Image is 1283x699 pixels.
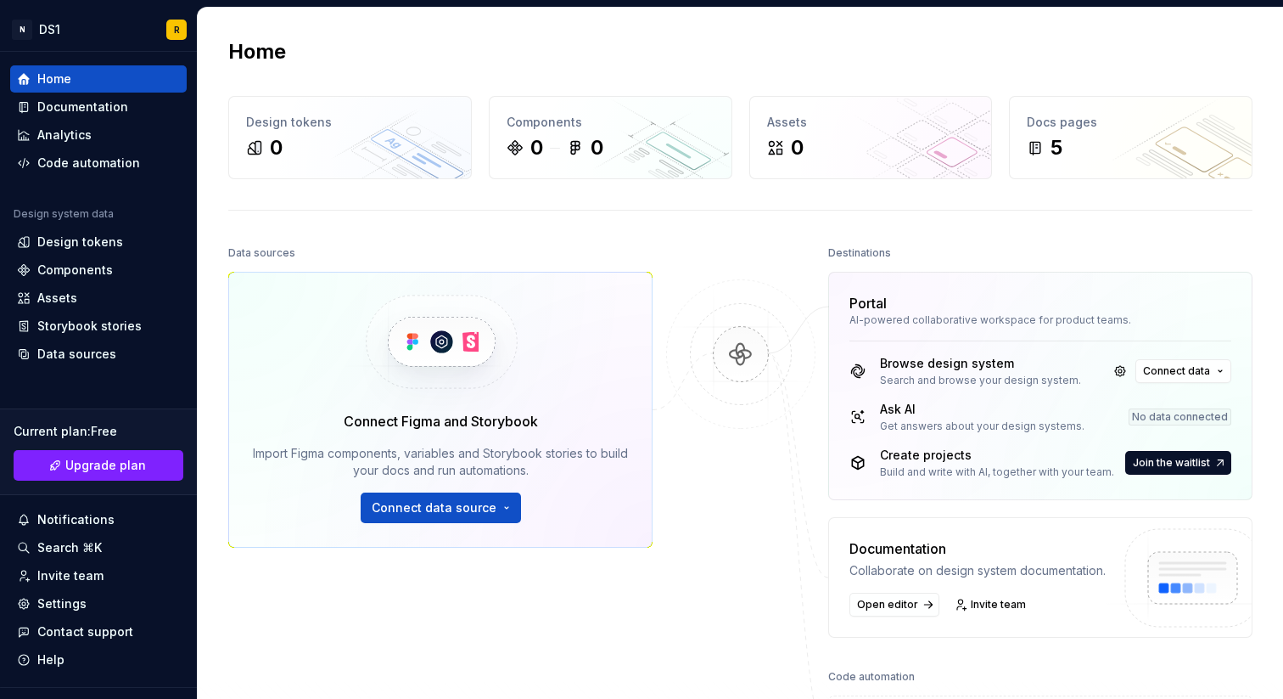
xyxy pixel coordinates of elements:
button: Help [10,646,187,674]
span: Connect data source [372,499,496,516]
div: Invite team [37,567,104,584]
div: Portal [849,293,887,313]
a: Storybook stories [10,313,187,340]
div: Search and browse your design system. [880,374,1081,387]
span: Upgrade plan [65,457,146,474]
button: Join the waitlist [1125,451,1231,475]
a: Assets [10,285,187,312]
a: Data sources [10,341,187,368]
h2: Home [228,38,286,65]
div: 0 [530,134,543,161]
button: Upgrade plan [14,450,183,481]
div: Browse design system [880,355,1081,372]
div: Storybook stories [37,318,142,335]
div: Ask AI [880,401,1084,418]
div: Current plan : Free [14,423,183,440]
a: Design tokens [10,228,187,256]
div: Search ⌘K [37,539,102,556]
button: Search ⌘K [10,534,187,561]
a: Components00 [489,96,732,179]
div: Destinations [828,241,891,265]
div: Code automation [37,155,140,172]
a: Assets0 [749,96,993,179]
div: Documentation [37,99,128,116]
div: 0 [270,134,283,161]
div: R [174,23,180,37]
div: Components [507,114,714,131]
div: No data connected [1129,409,1231,426]
div: Contact support [37,623,133,640]
div: Get answers about your design systems. [880,420,1084,433]
a: Analytics [10,121,187,149]
div: Analytics [37,127,92,144]
div: Collaborate on design system documentation. [849,562,1106,579]
div: 0 [591,134,603,161]
a: Settings [10,590,187,617]
div: N [12,20,32,40]
div: Design system data [14,207,114,221]
a: Components [10,256,187,284]
a: Docs pages5 [1009,96,1252,179]
span: Open editor [857,598,918,612]
div: Build and write with AI, together with your team. [880,465,1114,479]
div: Design tokens [37,234,123,251]
div: Settings [37,595,87,612]
div: Create projects [880,447,1114,464]
div: Home [37,70,71,87]
span: Invite team [971,598,1026,612]
a: Code automation [10,149,187,177]
div: Design tokens [246,114,454,131]
div: Documentation [849,538,1106,559]
div: Assets [37,290,77,307]
div: 5 [1050,134,1062,161]
span: Connect data [1143,364,1210,378]
div: Docs pages [1027,114,1235,131]
div: Data sources [37,346,116,363]
button: Notifications [10,506,187,533]
div: Notifications [37,511,115,528]
div: Import Figma components, variables and Storybook stories to build your docs and run automations. [253,445,628,479]
a: Invite team [950,593,1034,617]
div: Code automation [828,665,915,689]
div: Assets [767,114,975,131]
div: 0 [791,134,804,161]
button: Connect data source [361,493,521,523]
a: Open editor [849,593,939,617]
div: DS1 [39,21,60,38]
div: Data sources [228,241,295,265]
div: AI-powered collaborative workspace for product teams. [849,313,1231,327]
a: Design tokens0 [228,96,472,179]
a: Invite team [10,562,187,589]
a: Home [10,65,187,93]
span: Join the waitlist [1133,456,1210,470]
button: NDS1R [3,11,193,48]
button: Contact support [10,618,187,645]
div: Components [37,262,113,279]
div: Connect Figma and Storybook [344,411,538,431]
div: Help [37,651,64,668]
a: Documentation [10,93,187,121]
button: Connect data [1135,359,1231,383]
